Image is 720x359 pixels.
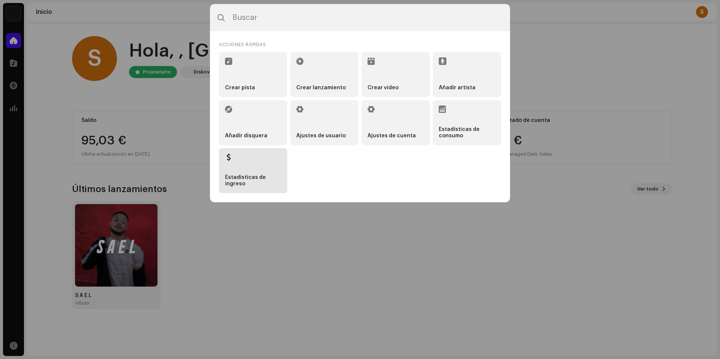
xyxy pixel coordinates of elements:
[225,85,255,91] strong: Crear pista
[219,40,501,49] div: Acciones rápidas
[296,133,346,139] strong: Ajustes de usuario
[439,126,495,139] strong: Estadísticas de consumo
[296,85,346,91] strong: Crear lanzamiento
[225,133,267,139] strong: Añadir disquera
[367,133,416,139] strong: Ajustes de cuenta
[367,85,399,91] strong: Crear video
[225,174,281,187] strong: Estadísticas de ingreso
[210,4,510,31] input: Buscar
[439,85,475,91] strong: Añadir artista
